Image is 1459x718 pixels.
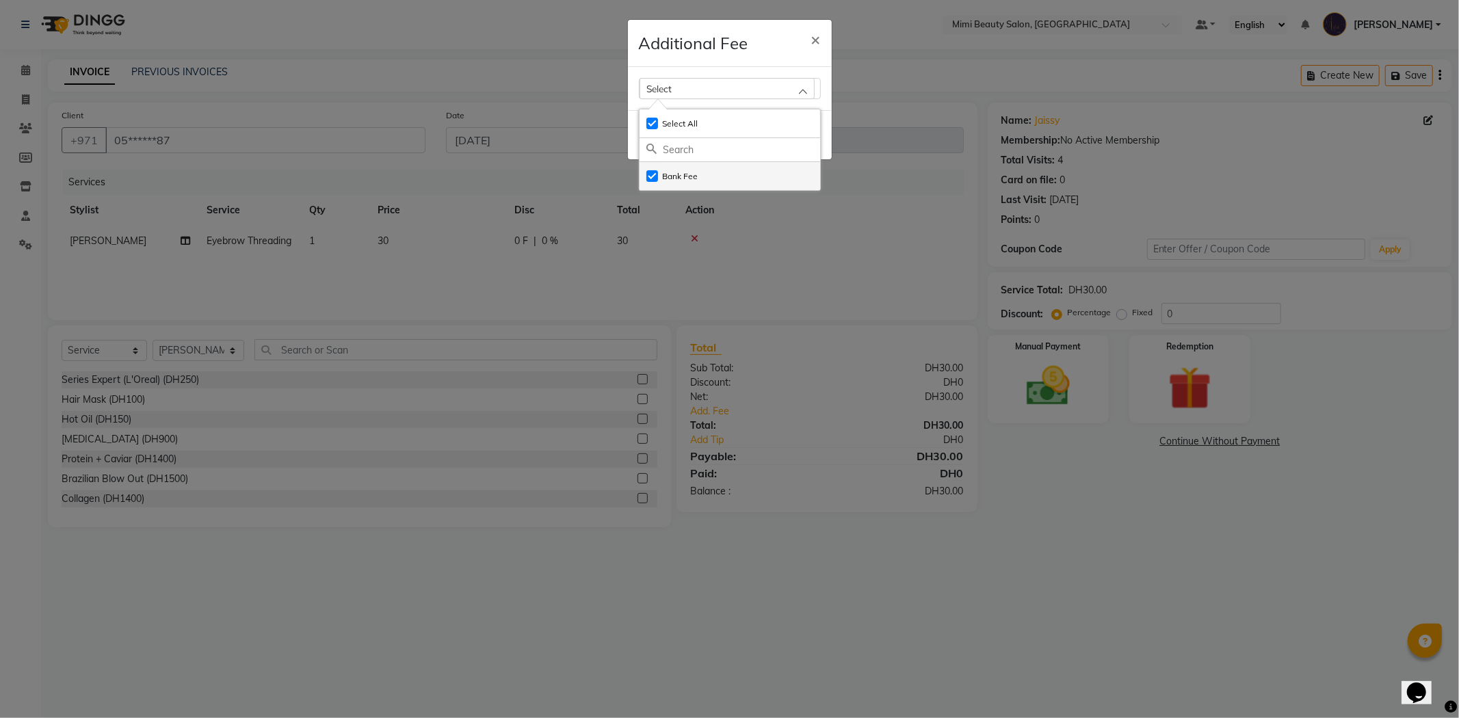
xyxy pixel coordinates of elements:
input: Search [663,138,820,161]
span: Select All [663,118,698,129]
span: Select [647,83,672,94]
button: Close [800,20,832,58]
iframe: chat widget [1402,663,1445,704]
h4: Additional Fee [639,31,748,55]
label: Bank Fee [646,170,698,183]
span: × [811,29,821,49]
